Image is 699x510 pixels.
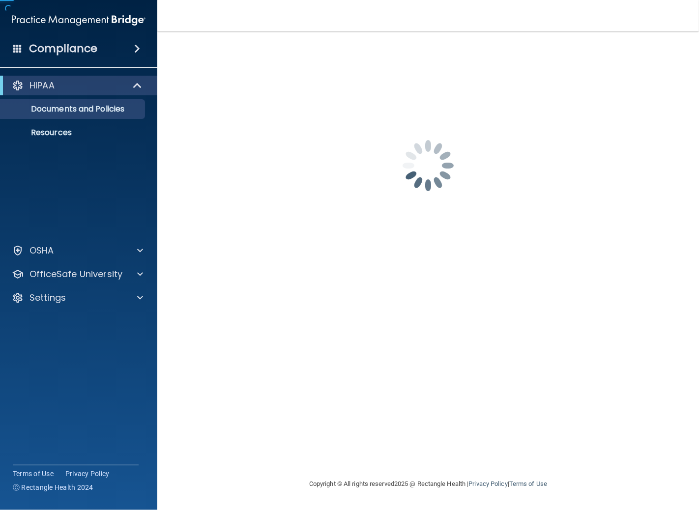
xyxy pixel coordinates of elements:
[29,245,54,256] p: OSHA
[249,468,608,500] div: Copyright © All rights reserved 2025 @ Rectangle Health | |
[12,268,143,280] a: OfficeSafe University
[12,80,143,91] a: HIPAA
[12,292,143,304] a: Settings
[13,469,54,479] a: Terms of Use
[6,128,141,138] p: Resources
[379,116,477,215] img: spinner.e123f6fc.gif
[29,268,122,280] p: OfficeSafe University
[12,245,143,256] a: OSHA
[6,104,141,114] p: Documents and Policies
[65,469,110,479] a: Privacy Policy
[29,42,97,56] h4: Compliance
[13,482,93,492] span: Ⓒ Rectangle Health 2024
[509,480,547,487] a: Terms of Use
[29,292,66,304] p: Settings
[468,480,507,487] a: Privacy Policy
[29,80,55,91] p: HIPAA
[12,10,146,30] img: PMB logo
